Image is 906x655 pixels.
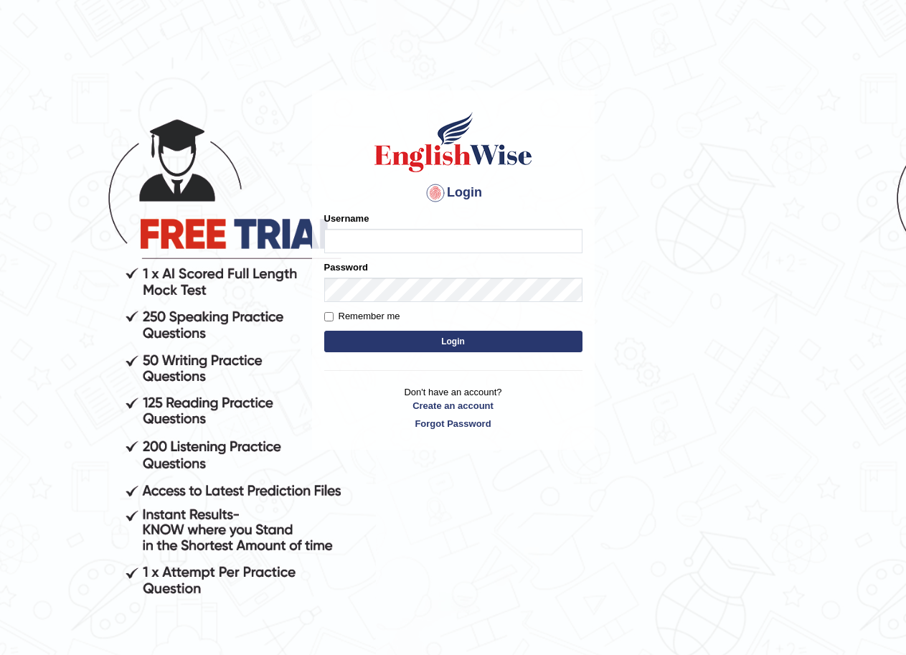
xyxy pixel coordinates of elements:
[324,212,369,225] label: Username
[324,260,368,274] label: Password
[324,331,582,352] button: Login
[324,312,334,321] input: Remember me
[372,110,535,174] img: Logo of English Wise sign in for intelligent practice with AI
[324,399,582,413] a: Create an account
[324,385,582,430] p: Don't have an account?
[324,182,582,204] h4: Login
[324,309,400,324] label: Remember me
[324,417,582,430] a: Forgot Password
